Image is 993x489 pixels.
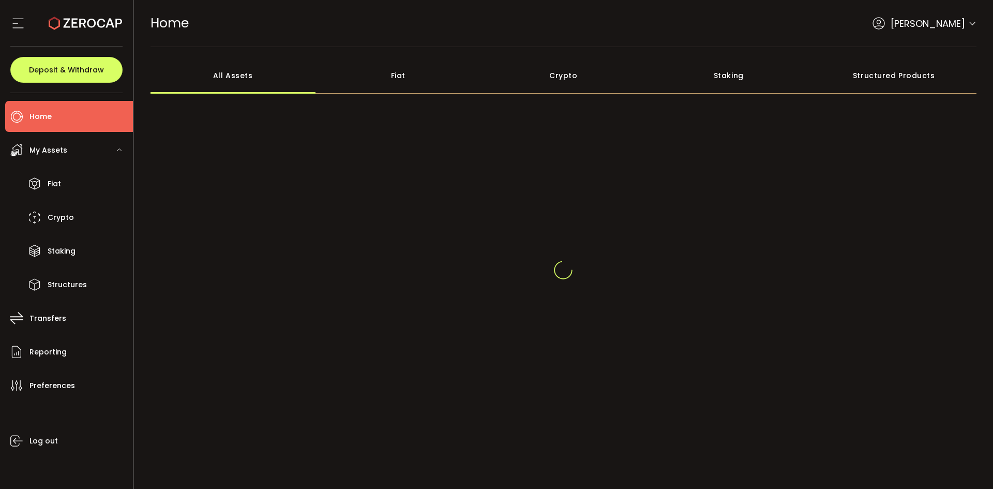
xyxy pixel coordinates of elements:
span: [PERSON_NAME] [891,17,965,31]
span: Structures [48,277,87,292]
button: Deposit & Withdraw [10,57,123,83]
div: Staking [646,57,811,94]
div: Fiat [315,57,481,94]
span: Crypto [48,210,74,225]
div: Structured Products [811,57,977,94]
span: Fiat [48,176,61,191]
span: Home [151,14,189,32]
span: Reporting [29,345,67,360]
span: Home [29,109,52,124]
span: Deposit & Withdraw [29,66,104,73]
span: Preferences [29,378,75,393]
span: My Assets [29,143,67,158]
span: Staking [48,244,76,259]
div: Crypto [481,57,646,94]
div: All Assets [151,57,316,94]
span: Transfers [29,311,66,326]
span: Log out [29,434,58,449]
